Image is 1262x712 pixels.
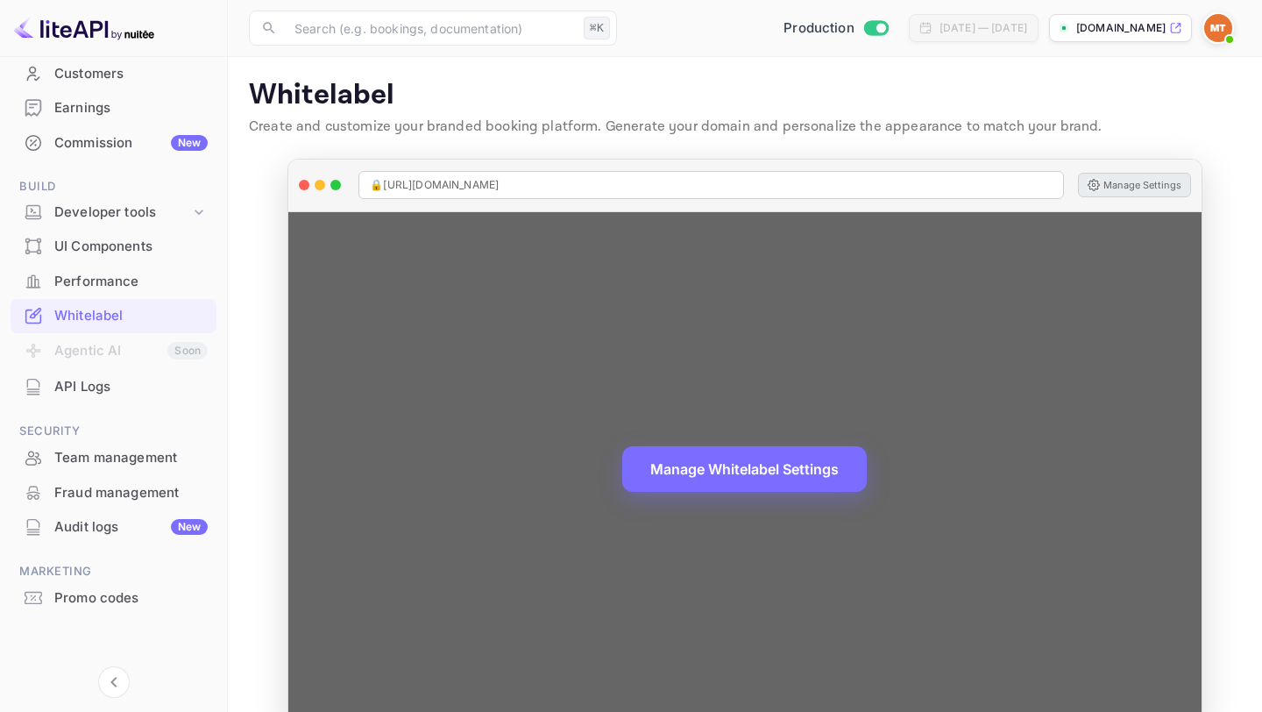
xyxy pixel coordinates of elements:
div: Audit logsNew [11,510,216,545]
a: Earnings [11,91,216,124]
p: Whitelabel [249,78,1241,113]
a: Customers [11,57,216,89]
img: LiteAPI logo [14,14,154,42]
div: UI Components [54,237,208,257]
div: New [171,519,208,535]
div: API Logs [54,377,208,397]
a: API Logs [11,370,216,402]
div: [DATE] — [DATE] [939,20,1027,36]
div: Switch to Sandbox mode [776,18,895,39]
div: Audit logs [54,517,208,538]
div: Commission [54,133,208,153]
div: Whitelabel [11,299,216,333]
div: Team management [54,448,208,468]
div: Earnings [11,91,216,125]
div: Customers [11,57,216,91]
a: CommissionNew [11,126,216,159]
a: Promo codes [11,581,216,614]
div: Promo codes [11,581,216,616]
div: Developer tools [54,203,190,223]
a: Fraud management [11,476,216,509]
p: [DOMAIN_NAME] [1076,20,1166,36]
div: New [171,135,208,151]
div: Earnings [54,98,208,118]
div: Promo codes [54,588,208,609]
div: Fraud management [11,476,216,510]
div: Customers [54,64,208,84]
input: Search (e.g. bookings, documentation) [284,11,577,46]
div: ⌘K [584,17,610,39]
button: Manage Whitelabel Settings [622,446,867,492]
p: Create and customize your branded booking platform. Generate your domain and personalize the appe... [249,117,1241,138]
div: Developer tools [11,197,216,228]
span: 🔒 [URL][DOMAIN_NAME] [370,177,499,193]
div: Whitelabel [54,306,208,326]
span: Marketing [11,562,216,581]
button: Manage Settings [1078,173,1191,197]
button: Collapse navigation [98,666,130,698]
div: Performance [54,272,208,292]
a: UI Components [11,230,216,262]
a: Audit logsNew [11,510,216,543]
span: Security [11,422,216,441]
div: Team management [11,441,216,475]
span: Production [783,18,854,39]
div: CommissionNew [11,126,216,160]
span: Build [11,177,216,196]
div: API Logs [11,370,216,404]
div: UI Components [11,230,216,264]
div: Fraud management [54,483,208,503]
a: Team management [11,441,216,473]
img: Minerave Travel [1204,14,1232,42]
a: Whitelabel [11,299,216,331]
a: Performance [11,265,216,297]
div: Performance [11,265,216,299]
